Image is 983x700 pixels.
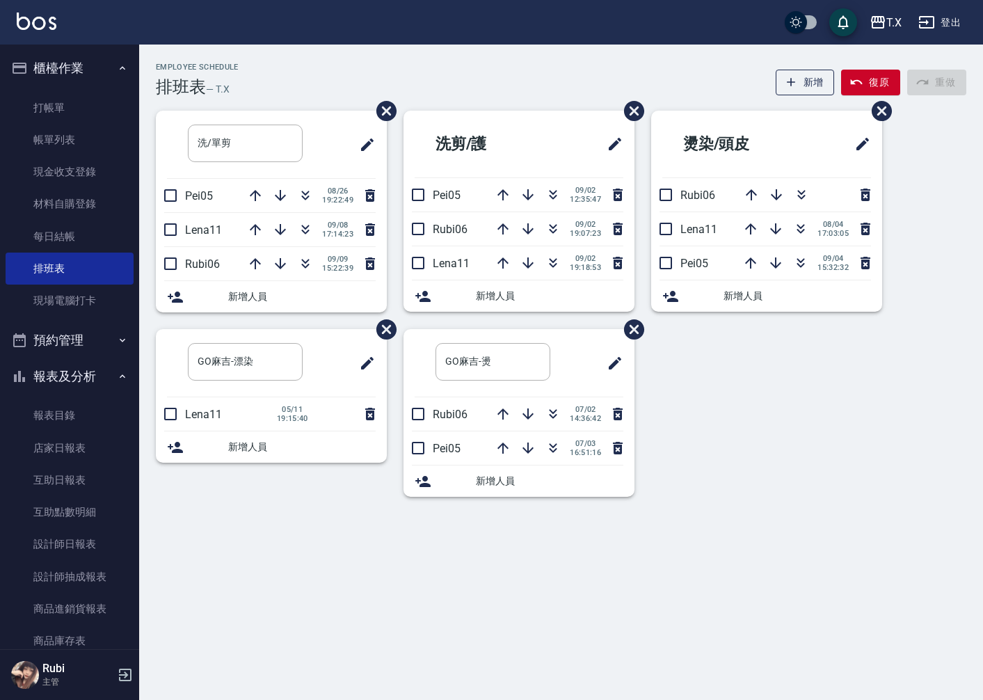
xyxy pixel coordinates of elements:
div: 新增人員 [403,466,634,497]
span: Pei05 [680,257,708,270]
span: Lena11 [433,257,470,270]
span: Pei05 [185,189,213,202]
span: 09/02 [570,220,601,229]
span: 新增人員 [476,474,623,488]
span: Rubi06 [433,223,467,236]
span: 修改班表的標題 [351,347,376,380]
a: 排班表 [6,253,134,285]
div: 新增人員 [403,280,634,312]
button: 新增 [776,70,835,95]
span: Pei05 [433,442,461,455]
img: Logo [17,13,56,30]
button: 櫃檯作業 [6,50,134,86]
span: Rubi06 [185,257,220,271]
button: T.X [864,8,907,37]
span: Lena11 [680,223,717,236]
input: 排版標題 [188,343,303,381]
button: 報表及分析 [6,358,134,395]
input: 排版標題 [188,125,303,162]
span: Rubi06 [680,189,715,202]
span: 15:32:32 [817,263,849,272]
span: 07/02 [570,405,601,414]
span: 17:03:05 [817,229,849,238]
span: 16:51:16 [570,448,601,457]
a: 設計師日報表 [6,528,134,560]
span: 08/04 [817,220,849,229]
span: Lena11 [185,408,222,421]
button: 復原 [841,70,900,95]
span: 17:14:23 [322,230,353,239]
span: 09/02 [570,254,601,263]
span: 刪除班表 [614,309,646,350]
button: save [829,8,857,36]
h2: 洗剪/護 [415,119,553,169]
a: 商品進銷貨報表 [6,593,134,625]
h2: Employee Schedule [156,63,239,72]
a: 互助點數明細 [6,496,134,528]
span: 08/26 [322,186,353,196]
a: 商品庫存表 [6,625,134,657]
span: 09/02 [570,186,601,195]
span: Lena11 [185,223,222,237]
span: 19:15:40 [277,414,308,423]
a: 打帳單 [6,92,134,124]
span: 07/03 [570,439,601,448]
input: 排版標題 [435,343,550,381]
span: 修改班表的標題 [598,347,623,380]
span: 刪除班表 [366,90,399,132]
span: 修改班表的標題 [846,127,871,161]
span: 刪除班表 [861,90,894,132]
span: 09/08 [322,221,353,230]
a: 現場電腦打卡 [6,285,134,317]
span: Pei05 [433,189,461,202]
span: 09/09 [322,255,353,264]
span: 刪除班表 [614,90,646,132]
span: 19:18:53 [570,263,601,272]
span: 新增人員 [228,289,376,304]
a: 現金收支登錄 [6,156,134,188]
span: 刪除班表 [366,309,399,350]
h6: — T.X [206,82,230,97]
button: 登出 [913,10,966,35]
span: 新增人員 [724,289,871,303]
span: 新增人員 [228,440,376,454]
a: 店家日報表 [6,432,134,464]
a: 互助日報表 [6,464,134,496]
span: 19:22:49 [322,196,353,205]
span: 新增人員 [476,289,623,303]
a: 報表目錄 [6,399,134,431]
div: T.X [886,14,902,31]
a: 每日結帳 [6,221,134,253]
div: 新增人員 [156,281,387,312]
a: 材料自購登錄 [6,188,134,220]
button: 預約管理 [6,322,134,358]
span: 05/11 [277,405,308,414]
h3: 排班表 [156,77,206,97]
span: 修改班表的標題 [351,128,376,161]
div: 新增人員 [156,431,387,463]
span: 19:07:23 [570,229,601,238]
span: 09/04 [817,254,849,263]
span: 14:36:42 [570,414,601,423]
div: 新增人員 [651,280,882,312]
a: 設計師抽成報表 [6,561,134,593]
span: Rubi06 [433,408,467,421]
img: Person [11,661,39,689]
span: 15:22:39 [322,264,353,273]
span: 12:35:47 [570,195,601,204]
h2: 燙染/頭皮 [662,119,808,169]
h5: Rubi [42,662,113,676]
a: 帳單列表 [6,124,134,156]
p: 主管 [42,676,113,688]
span: 修改班表的標題 [598,127,623,161]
